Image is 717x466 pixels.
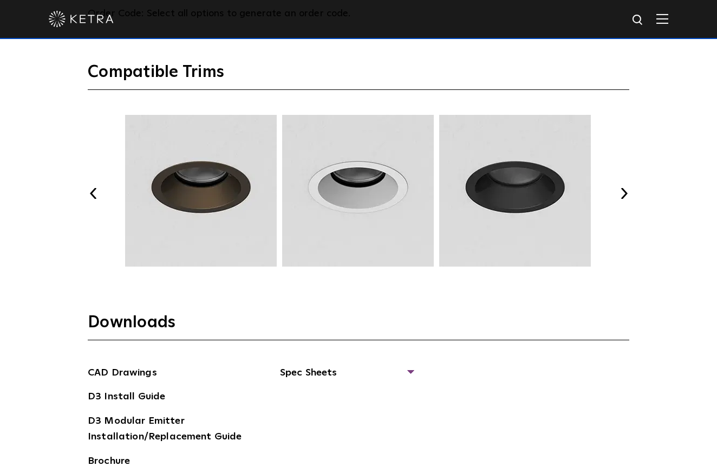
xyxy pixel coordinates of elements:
h3: Downloads [88,312,629,340]
img: Hamburger%20Nav.svg [656,14,668,24]
a: D3 Install Guide [88,389,165,406]
h3: Compatible Trims [88,62,629,90]
img: TRM007.webp [438,115,592,267]
span: Spec Sheets [280,365,413,389]
button: Previous [88,188,99,199]
img: TRM005.webp [281,115,435,267]
img: ketra-logo-2019-white [49,11,114,27]
a: D3 Modular Emitter Installation/Replacement Guide [88,413,250,446]
img: TRM004.webp [123,115,278,267]
a: CAD Drawings [88,365,157,383]
button: Next [618,188,629,199]
img: search icon [631,14,645,27]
